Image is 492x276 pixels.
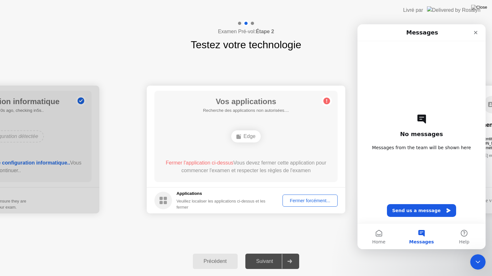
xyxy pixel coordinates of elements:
[283,195,338,207] button: Fermer forcément...
[164,159,329,174] div: Vous devez fermer cette application pour commencer l'examen et respecter les règles de l'examen
[166,160,233,165] span: Fermer l'application ci-dessus
[285,198,335,203] div: Fermer forcément...
[470,254,486,270] iframe: Intercom live chat
[245,254,299,269] button: Suivant
[176,190,274,197] h5: Applications
[357,24,486,249] iframe: Intercom live chat
[191,37,301,52] h1: Testez votre technologie
[427,6,480,14] img: Delivered by Rosalyn
[256,29,274,34] b: Étape 2
[203,96,289,107] h1: Vos applications
[231,130,260,142] div: Edge
[247,258,282,264] div: Suivant
[193,254,238,269] button: Précédent
[218,28,274,35] h4: Examen Pré-vol:
[403,6,423,14] div: Livré par
[203,107,289,114] h5: Recherche des applications non autorisées....
[176,198,274,210] div: Veuillez localiser les applications ci-dessus et les fermer
[471,5,487,10] img: Close
[195,258,236,264] div: Précédent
